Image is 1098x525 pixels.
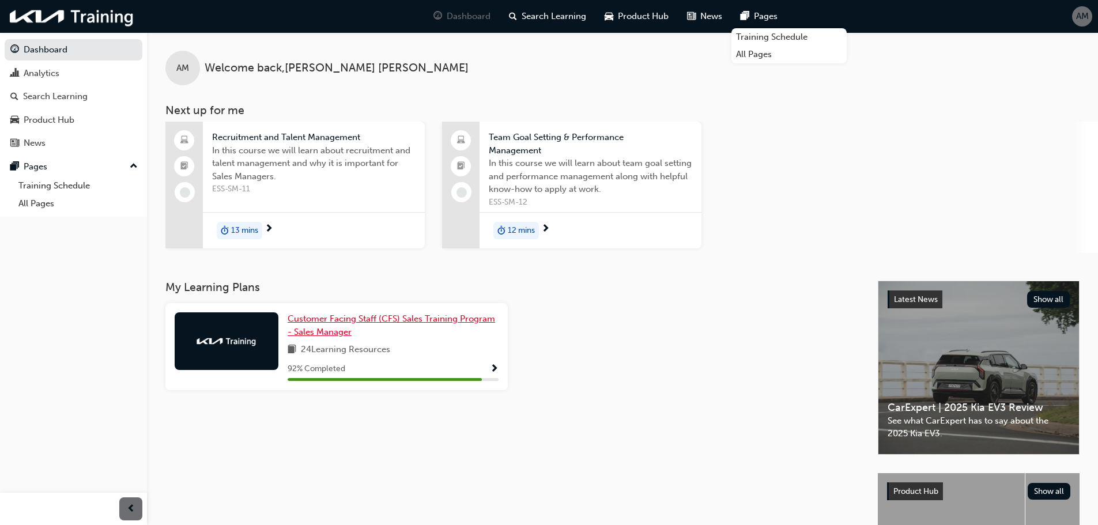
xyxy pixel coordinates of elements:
[23,90,88,103] div: Search Learning
[10,162,19,172] span: pages-icon
[687,9,696,24] span: news-icon
[212,144,416,183] span: In this course we will learn about recruitment and talent management and why it is important for ...
[24,137,46,150] div: News
[1076,10,1089,23] span: AM
[1072,6,1092,27] button: AM
[700,10,722,23] span: News
[741,9,749,24] span: pages-icon
[265,224,273,235] span: next-icon
[433,9,442,24] span: guage-icon
[457,133,465,148] span: laptop-icon
[442,122,701,248] a: Team Goal Setting & Performance ManagementIn this course we will learn about team goal setting an...
[10,45,19,55] span: guage-icon
[24,67,59,80] div: Analytics
[509,9,517,24] span: search-icon
[490,362,499,376] button: Show Progress
[10,92,18,102] span: search-icon
[5,39,142,61] a: Dashboard
[457,159,465,174] span: booktick-icon
[301,343,390,357] span: 24 Learning Resources
[5,86,142,107] a: Search Learning
[205,62,469,75] span: Welcome back , [PERSON_NAME] [PERSON_NAME]
[288,343,296,357] span: book-icon
[176,62,189,75] span: AM
[24,114,74,127] div: Product Hub
[10,115,19,126] span: car-icon
[678,5,731,28] a: news-iconNews
[618,10,669,23] span: Product Hub
[5,156,142,177] button: Pages
[212,183,416,196] span: ESS-SM-11
[212,131,416,144] span: Recruitment and Talent Management
[5,133,142,154] a: News
[888,401,1070,414] span: CarExpert | 2025 Kia EV3 Review
[878,281,1080,455] a: Latest NewsShow allCarExpert | 2025 Kia EV3 ReviewSee what CarExpert has to say about the 2025 Ki...
[605,9,613,24] span: car-icon
[541,224,550,235] span: next-icon
[221,223,229,238] span: duration-icon
[489,157,692,196] span: In this course we will learn about team goal setting and performance management along with helpfu...
[595,5,678,28] a: car-iconProduct Hub
[10,138,19,149] span: news-icon
[180,133,188,148] span: laptop-icon
[5,63,142,84] a: Analytics
[165,122,425,248] a: Recruitment and Talent ManagementIn this course we will learn about recruitment and talent manage...
[456,187,467,198] span: learningRecordVerb_NONE-icon
[489,196,692,209] span: ESS-SM-12
[147,104,1098,117] h3: Next up for me
[508,224,535,237] span: 12 mins
[522,10,586,23] span: Search Learning
[10,69,19,79] span: chart-icon
[731,46,847,63] a: All Pages
[180,159,188,174] span: booktick-icon
[1028,483,1071,500] button: Show all
[894,294,938,304] span: Latest News
[195,335,258,347] img: kia-training
[14,195,142,213] a: All Pages
[130,159,138,174] span: up-icon
[888,290,1070,309] a: Latest NewsShow all
[489,131,692,157] span: Team Goal Setting & Performance Management
[731,28,847,46] a: Training Schedule
[447,10,490,23] span: Dashboard
[231,224,258,237] span: 13 mins
[5,37,142,156] button: DashboardAnalyticsSearch LearningProduct HubNews
[500,5,595,28] a: search-iconSearch Learning
[24,160,47,173] div: Pages
[165,281,859,294] h3: My Learning Plans
[6,5,138,28] img: kia-training
[887,482,1070,501] a: Product HubShow all
[288,314,495,337] span: Customer Facing Staff (CFS) Sales Training Program - Sales Manager
[288,362,345,376] span: 92 % Completed
[731,5,787,28] a: pages-iconPages
[497,223,505,238] span: duration-icon
[14,177,142,195] a: Training Schedule
[893,486,938,496] span: Product Hub
[490,364,499,375] span: Show Progress
[127,502,135,516] span: prev-icon
[424,5,500,28] a: guage-iconDashboard
[288,312,499,338] a: Customer Facing Staff (CFS) Sales Training Program - Sales Manager
[5,109,142,131] a: Product Hub
[888,414,1070,440] span: See what CarExpert has to say about the 2025 Kia EV3.
[1027,291,1070,308] button: Show all
[180,187,190,198] span: learningRecordVerb_NONE-icon
[754,10,778,23] span: Pages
